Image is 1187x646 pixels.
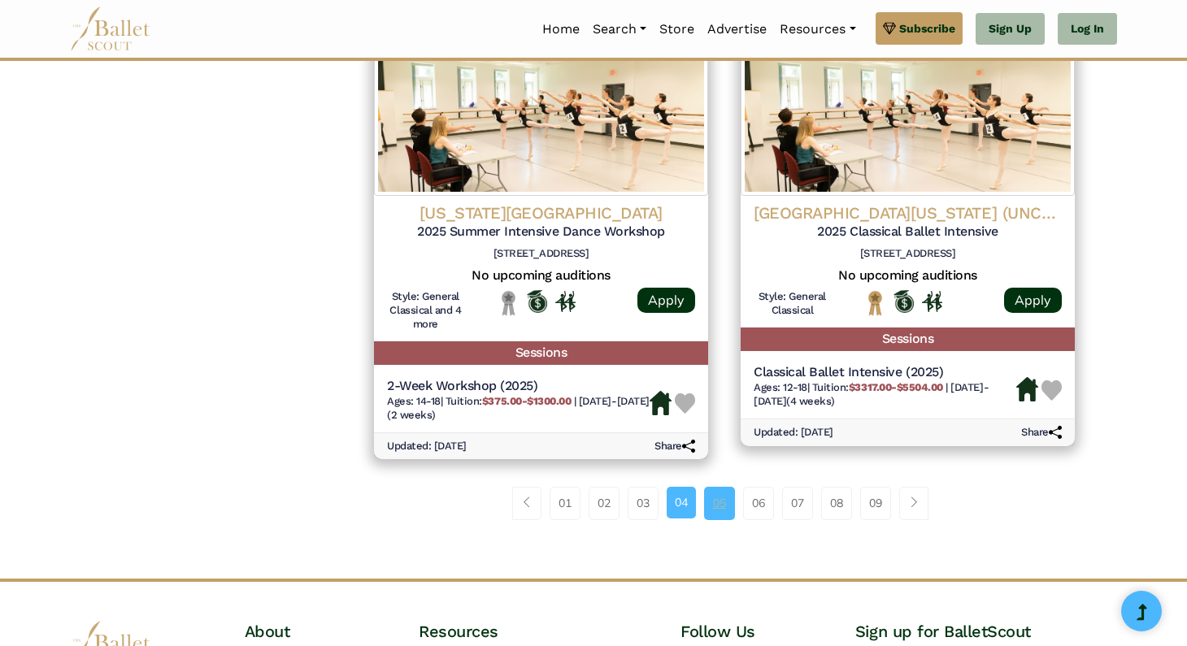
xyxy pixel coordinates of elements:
[667,487,696,518] a: 04
[387,395,441,407] span: Ages: 14-18
[865,290,885,315] img: National
[754,290,831,318] h6: Style: General Classical
[387,290,464,332] h6: Style: General Classical and 4 more
[387,378,650,395] h5: 2-Week Workshop (2025)
[922,291,942,312] img: In Person
[1041,380,1062,401] img: Heart
[754,223,1062,241] h5: 2025 Classical Ballet Intensive
[876,12,963,45] a: Subscribe
[387,223,695,241] h5: 2025 Summer Intensive Dance Workshop
[387,395,650,421] span: [DATE]-[DATE] (2 weeks)
[654,440,695,453] h6: Share
[536,12,586,46] a: Home
[754,381,989,407] span: [DATE]-[DATE] (4 weeks)
[650,391,672,415] img: Housing Available
[589,487,620,519] a: 02
[387,202,695,223] h4: [US_STATE][GEOGRAPHIC_DATA]
[419,621,680,642] h4: Resources
[527,290,547,313] img: Offers Scholarship
[849,381,943,393] b: $3317.00-$5504.00
[701,12,773,46] a: Advertise
[754,426,833,440] h6: Updated: [DATE]
[374,33,708,196] img: Logo
[976,13,1045,46] a: Sign Up
[586,12,653,46] a: Search
[675,393,695,414] img: Heart
[1021,426,1062,440] h6: Share
[754,364,1016,381] h5: Classical Ballet Intensive (2025)
[387,267,695,284] h5: No upcoming auditions
[387,395,650,423] h6: | |
[1016,377,1038,401] img: Housing Available
[680,621,855,642] h4: Follow Us
[245,621,420,642] h4: About
[446,395,574,407] span: Tuition:
[754,267,1062,284] h5: No upcoming auditions
[637,288,695,313] a: Apply
[374,341,708,365] h5: Sessions
[812,381,946,393] span: Tuition:
[860,487,891,519] a: 09
[741,327,1075,351] h5: Sessions
[899,20,955,37] span: Subscribe
[821,487,852,519] a: 08
[512,487,937,519] nav: Page navigation example
[883,20,896,37] img: gem.svg
[550,487,580,519] a: 01
[653,12,701,46] a: Store
[1004,288,1062,313] a: Apply
[754,247,1062,261] h6: [STREET_ADDRESS]
[704,487,735,519] a: 05
[387,247,695,261] h6: [STREET_ADDRESS]
[773,12,862,46] a: Resources
[754,202,1062,223] h4: [GEOGRAPHIC_DATA][US_STATE] (UNCSA)
[782,487,813,519] a: 07
[754,381,807,393] span: Ages: 12-18
[555,291,576,312] img: In Person
[894,290,914,313] img: Offers Scholarship
[855,621,1117,642] h4: Sign up for BalletScout
[754,381,1016,409] h6: | |
[628,487,659,519] a: 03
[743,487,774,519] a: 06
[482,395,571,407] b: $375.00-$1300.00
[741,33,1075,196] img: Logo
[498,290,519,315] img: Local
[1058,13,1117,46] a: Log In
[387,440,467,453] h6: Updated: [DATE]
